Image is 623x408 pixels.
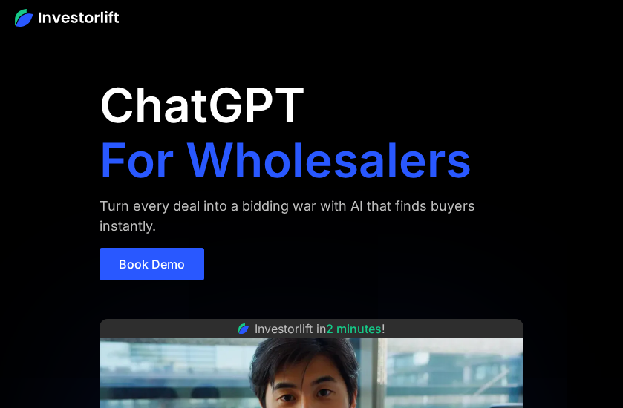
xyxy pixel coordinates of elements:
h1: For Wholesalers [100,136,472,184]
div: Turn every deal into a bidding war with AI that finds buyers instantly. [100,196,523,236]
div: Investorlift in ! [255,320,385,338]
h1: ChatGPT [100,82,305,129]
span: 2 minutes [326,321,382,336]
a: Book Demo [100,248,204,280]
